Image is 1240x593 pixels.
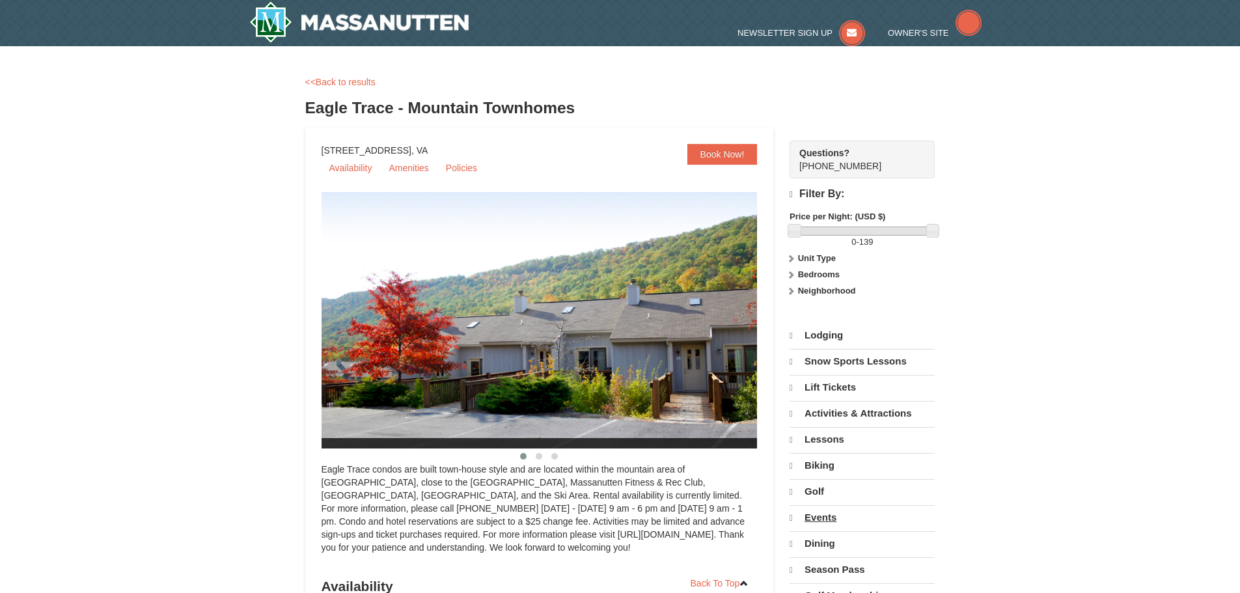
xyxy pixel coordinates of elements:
a: Newsletter Sign Up [737,28,865,38]
span: 139 [859,237,874,247]
a: Activities & Attractions [790,401,935,426]
span: 0 [851,237,856,247]
a: Lodging [790,324,935,348]
a: Owner's Site [888,28,982,38]
strong: Bedrooms [798,269,840,279]
a: Book Now! [687,144,758,165]
h3: Eagle Trace - Mountain Townhomes [305,95,935,121]
div: Eagle Trace condos are built town-house style and are located within the mountain area of [GEOGRA... [322,463,758,567]
strong: Questions? [799,148,849,158]
a: Golf [790,479,935,504]
strong: Price per Night: (USD $) [790,212,885,221]
a: Biking [790,453,935,478]
a: Dining [790,531,935,556]
a: Lessons [790,427,935,452]
img: Massanutten Resort Logo [249,1,469,43]
img: 19218983-1-9b289e55.jpg [322,192,790,448]
a: Massanutten Resort [249,1,469,43]
label: - [790,236,935,249]
span: Newsletter Sign Up [737,28,833,38]
a: Availability [322,158,380,178]
a: Amenities [381,158,436,178]
a: <<Back to results [305,77,376,87]
a: Lift Tickets [790,375,935,400]
strong: Unit Type [798,253,836,263]
strong: Neighborhood [798,286,856,296]
span: Owner's Site [888,28,949,38]
a: Policies [438,158,485,178]
h4: Filter By: [790,188,935,200]
a: Snow Sports Lessons [790,349,935,374]
span: [PHONE_NUMBER] [799,146,911,171]
a: Season Pass [790,557,935,582]
a: Events [790,505,935,530]
a: Back To Top [682,573,758,593]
